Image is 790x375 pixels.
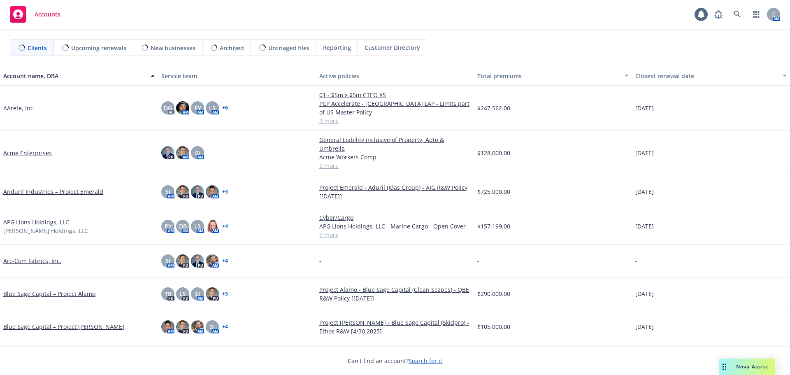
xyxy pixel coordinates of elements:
[409,357,442,365] a: Search for it
[176,146,189,159] img: photo
[194,104,201,112] span: PY
[165,222,172,231] span: PY
[365,43,420,52] span: Customer Directory
[319,153,471,161] a: Acme Workers Comp
[179,222,187,231] span: DB
[635,222,654,231] span: [DATE]
[176,185,189,198] img: photo
[748,6,764,23] a: Switch app
[3,226,88,235] span: [PERSON_NAME] Holdings, LLC
[3,149,52,157] a: Acme Enterprises
[195,289,200,298] span: SJ
[206,287,219,300] img: photo
[209,104,216,112] span: LS
[165,256,170,265] span: SJ
[319,256,321,265] span: -
[165,187,170,196] span: SJ
[3,289,95,298] a: Blue Sage Capital – Project Alamo
[3,104,35,112] a: AArete, Inc.
[222,324,228,329] a: + 4
[635,72,778,80] div: Closest renewal date
[3,256,61,265] a: Arc-Com Fabrics, Inc.
[268,44,309,52] span: Untriaged files
[7,3,64,26] a: Accounts
[319,213,471,222] a: Cyber/Cargo
[179,289,186,298] span: LS
[348,356,442,365] span: Can't find an account?
[635,104,654,112] span: [DATE]
[635,256,637,265] span: -
[194,222,201,231] span: LS
[319,222,471,231] a: APG Lions Holdings, LLC - Marine Cargo - Open Cover
[71,44,126,52] span: Upcoming renewals
[477,222,510,231] span: $157,199.00
[477,104,510,112] span: $247,562.00
[319,161,471,170] a: 2 more
[474,66,632,86] button: Total premiums
[316,66,474,86] button: Active policies
[635,322,654,331] span: [DATE]
[222,291,228,296] a: + 3
[206,220,219,233] img: photo
[191,254,204,268] img: photo
[176,254,189,268] img: photo
[222,259,228,263] a: + 4
[222,189,228,194] a: + 3
[319,183,471,200] a: Project Emerald - Aduril (Klas Group) - AIG R&W Policy [[DATE]]
[195,149,200,157] span: SJ
[477,149,510,157] span: $128,000.00
[319,72,471,80] div: Active policies
[151,44,195,52] span: New businesses
[323,43,351,52] span: Reporting
[161,72,313,80] div: Service team
[161,320,174,333] img: photo
[191,185,204,198] img: photo
[635,289,654,298] span: [DATE]
[632,66,790,86] button: Closest renewal date
[477,72,620,80] div: Total premiums
[165,289,172,298] span: TB
[319,318,471,335] a: Project [PERSON_NAME] - Blue Sage Capital (Skidpro) - Ethos R&W [4/30.2025]
[477,322,510,331] span: $105,000.00
[220,44,244,52] span: Archived
[729,6,746,23] a: Search
[736,363,769,370] span: Nova Assist
[319,135,471,153] a: General Liability inclusive of Property, Auto & Umbrella
[161,146,174,159] img: photo
[206,254,219,268] img: photo
[477,187,510,196] span: $725,000.00
[635,149,654,157] span: [DATE]
[164,104,172,112] span: DG
[35,11,60,18] span: Accounts
[222,105,228,110] a: + 6
[477,256,479,265] span: -
[319,285,471,303] a: Project Alamo - Blue Sage Capital (Clean Scapes) - QBE R&W Policy [[DATE]]
[635,187,654,196] span: [DATE]
[3,322,124,331] a: Blue Sage Capital – Project [PERSON_NAME]
[158,66,316,86] button: Service team
[191,320,204,333] img: photo
[319,99,471,116] a: PCP Accelerate - [GEOGRAPHIC_DATA] LAP - Limits part of US Master Policy
[719,359,730,375] div: Drag to move
[710,6,727,23] a: Report a Bug
[477,289,510,298] span: $290,000.00
[206,185,219,198] img: photo
[222,224,228,229] a: + 4
[176,101,189,114] img: photo
[210,322,215,331] span: SJ
[319,231,471,239] a: 7 more
[3,72,146,80] div: Account name, DBA
[28,44,47,52] span: Clients
[319,91,471,99] a: 01 - $5m x $5m CTEO XS
[319,116,471,125] a: 3 more
[176,320,189,333] img: photo
[719,359,775,375] button: Nova Assist
[3,187,103,196] a: Anduril Industries – Project Emerald
[3,218,69,226] a: APG Lions Holdings, LLC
